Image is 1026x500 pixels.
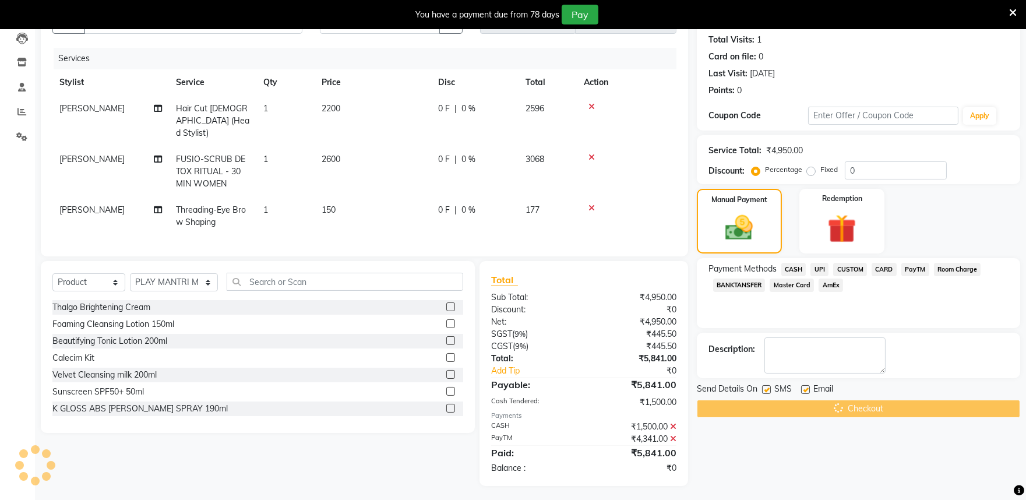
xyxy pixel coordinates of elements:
div: Sub Total: [482,291,584,304]
span: 0 F [438,204,450,216]
span: Hair Cut [DEMOGRAPHIC_DATA] (Head Stylist) [176,103,249,138]
span: 0 F [438,153,450,166]
span: 1 [263,154,268,164]
div: 0 [737,84,742,97]
div: ( ) [482,340,584,353]
span: CGST [491,341,513,351]
span: 9% [514,329,526,339]
span: [PERSON_NAME] [59,154,125,164]
span: 3068 [526,154,544,164]
img: _cash.svg [717,212,761,244]
div: ₹1,500.00 [584,421,685,433]
th: Disc [431,69,519,96]
div: Card on file: [708,51,756,63]
div: 1 [757,34,761,46]
div: ₹1,500.00 [584,396,685,409]
div: Points: [708,84,735,97]
div: Thalgo Brightening Cream [52,301,150,314]
label: Fixed [820,164,838,175]
div: ₹0 [601,365,685,377]
span: [PERSON_NAME] [59,103,125,114]
div: Payable: [482,378,584,392]
span: Master Card [770,279,814,292]
div: ₹5,841.00 [584,353,685,365]
div: ₹4,950.00 [584,316,685,328]
span: PayTM [901,263,929,276]
div: Service Total: [708,145,761,157]
span: | [454,103,457,115]
div: Services [54,48,685,69]
span: CUSTOM [833,263,867,276]
span: 2600 [322,154,340,164]
div: CASH [482,421,584,433]
span: AmEx [819,279,843,292]
span: 150 [322,205,336,215]
div: Net: [482,316,584,328]
div: Payments [491,411,676,421]
div: PayTM [482,433,584,445]
div: ₹445.50 [584,340,685,353]
th: Action [577,69,676,96]
span: 177 [526,205,540,215]
span: Send Details On [697,383,757,397]
span: 1 [263,103,268,114]
span: Payment Methods [708,263,777,275]
th: Stylist [52,69,169,96]
th: Qty [256,69,315,96]
th: Price [315,69,431,96]
label: Redemption [822,193,862,204]
span: FUSIO-SCRUB DETOX RITUAL - 30 MIN WOMEN [176,154,245,189]
div: Paid: [482,446,584,460]
span: 2596 [526,103,544,114]
div: ₹5,841.00 [584,378,685,392]
span: | [454,153,457,166]
button: Apply [963,107,996,125]
span: CASH [781,263,806,276]
span: CARD [872,263,897,276]
div: Balance : [482,462,584,474]
div: Sunscreen SPF50+ 50ml [52,386,144,398]
div: Coupon Code [708,110,809,122]
input: Search or Scan [227,273,463,291]
span: Threading-Eye Brow Shaping [176,205,246,227]
span: BANKTANSFER [713,279,766,292]
span: 2200 [322,103,340,114]
div: ₹4,341.00 [584,433,685,445]
span: SGST [491,329,512,339]
div: Total: [482,353,584,365]
label: Percentage [765,164,802,175]
span: SMS [774,383,792,397]
div: Velvet Cleansing milk 200ml [52,369,157,381]
div: ₹445.50 [584,328,685,340]
div: Total Visits: [708,34,754,46]
span: [PERSON_NAME] [59,205,125,215]
a: Add Tip [482,365,601,377]
th: Service [169,69,256,96]
div: ₹5,841.00 [584,446,685,460]
div: ₹4,950.00 [766,145,803,157]
th: Total [519,69,577,96]
div: Foaming Cleansing Lotion 150ml [52,318,174,330]
div: Last Visit: [708,68,748,80]
input: Enter Offer / Coupon Code [808,107,958,125]
span: Email [813,383,833,397]
span: Total [491,274,518,286]
div: 0 [759,51,763,63]
div: ₹0 [584,462,685,474]
label: Manual Payment [711,195,767,205]
div: Discount: [708,165,745,177]
span: | [454,204,457,216]
button: Pay [562,5,598,24]
span: 0 % [461,153,475,166]
div: Beautifying Tonic Lotion 200ml [52,335,167,347]
span: 1 [263,205,268,215]
div: ₹4,950.00 [584,291,685,304]
div: [DATE] [750,68,775,80]
div: Description: [708,343,755,355]
div: Calecim Kit [52,352,94,364]
div: Cash Tendered: [482,396,584,409]
span: UPI [810,263,828,276]
span: 0 % [461,103,475,115]
div: You have a payment due from 78 days [415,9,559,21]
span: Room Charge [934,263,981,276]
